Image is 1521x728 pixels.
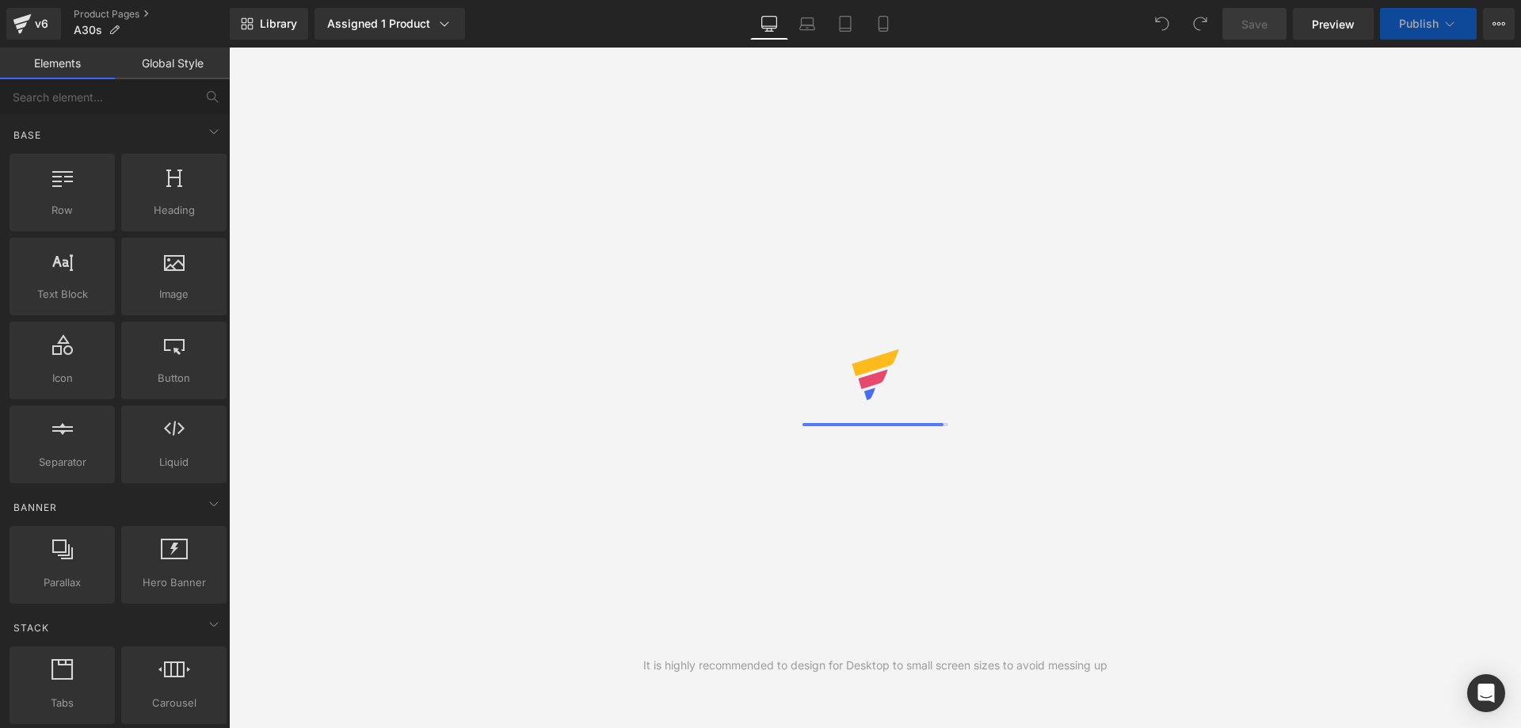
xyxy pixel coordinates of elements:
span: Save [1241,16,1267,32]
span: A30s [74,24,102,36]
span: Separator [14,454,110,471]
a: v6 [6,8,61,40]
span: Image [126,286,222,303]
div: v6 [32,13,51,34]
span: Stack [12,620,51,635]
div: It is highly recommended to design for Desktop to small screen sizes to avoid messing up [643,657,1107,674]
button: Redo [1184,8,1216,40]
span: Banner [12,500,59,515]
span: Library [260,17,297,31]
a: Desktop [750,8,788,40]
a: Tablet [826,8,864,40]
div: Open Intercom Messenger [1467,674,1505,712]
span: Publish [1399,17,1439,30]
span: Tabs [14,695,110,711]
span: Preview [1312,16,1355,32]
a: Mobile [864,8,902,40]
a: Preview [1293,8,1374,40]
span: Button [126,370,222,387]
span: Row [14,202,110,219]
button: Undo [1146,8,1178,40]
span: Carousel [126,695,222,711]
a: Laptop [788,8,826,40]
span: Icon [14,370,110,387]
a: New Library [230,8,308,40]
span: Text Block [14,286,110,303]
button: More [1483,8,1515,40]
a: Product Pages [74,8,230,21]
span: Base [12,128,43,143]
span: Parallax [14,574,110,591]
span: Hero Banner [126,574,222,591]
button: Publish [1380,8,1477,40]
div: Assigned 1 Product [327,16,452,32]
a: Global Style [115,48,230,79]
span: Heading [126,202,222,219]
span: Liquid [126,454,222,471]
